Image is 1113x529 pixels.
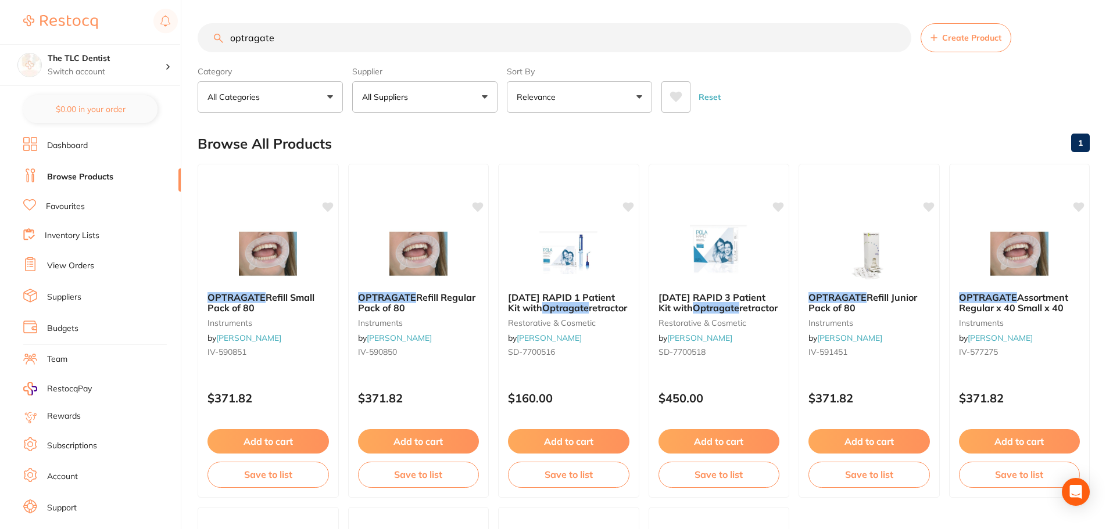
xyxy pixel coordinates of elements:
a: Restocq Logo [23,9,98,35]
h4: The TLC Dentist [48,53,165,64]
button: Save to list [808,462,930,487]
p: All Suppliers [362,91,413,103]
a: Rewards [47,411,81,422]
a: [PERSON_NAME] [667,333,732,343]
em: OPTRAGATE [959,292,1017,303]
em: OPTRAGATE [207,292,266,303]
small: restorative & cosmetic [659,318,780,328]
a: 1 [1071,131,1090,154]
button: Add to cart [959,429,1080,454]
img: OPTRAGATE Assortment Regular x 40 Small x 40 [982,225,1057,283]
small: instruments [959,318,1080,328]
img: POLA RAPID 3 Patient Kit with Optragate retractor [681,225,757,283]
a: Dashboard [47,140,88,152]
img: OPTRAGATE Refill Regular Pack of 80 [381,225,456,283]
p: $371.82 [207,391,329,405]
img: The TLC Dentist [18,53,41,77]
a: Team [47,354,67,365]
h2: Browse All Products [198,136,332,152]
span: by [659,333,732,343]
p: All Categories [207,91,264,103]
button: Create Product [921,23,1011,52]
p: Switch account [48,66,165,78]
a: [PERSON_NAME] [367,333,432,343]
a: Account [47,471,78,483]
small: restorative & cosmetic [508,318,629,328]
p: $450.00 [659,391,780,405]
button: Save to list [508,462,629,487]
span: by [207,333,281,343]
small: instruments [358,318,479,328]
input: Search Products [198,23,911,52]
p: Relevance [517,91,560,103]
span: by [959,333,1033,343]
span: retractor [739,302,778,314]
button: Add to cart [808,429,930,454]
button: All Suppliers [352,81,498,113]
a: RestocqPay [23,382,92,395]
button: Add to cart [358,429,479,454]
span: IV-590850 [358,347,397,357]
em: Optragate [693,302,739,314]
span: by [358,333,432,343]
b: POLA RAPID 1 Patient Kit with Optragate retractor [508,292,629,314]
p: $371.82 [808,391,930,405]
label: Category [198,66,343,77]
button: Save to list [959,462,1080,487]
b: OPTRAGATE Refill Regular Pack of 80 [358,292,479,314]
em: OPTRAGATE [358,292,416,303]
span: IV-591451 [808,347,847,357]
a: [PERSON_NAME] [517,333,582,343]
a: Favourites [46,201,85,213]
span: Refill Junior Pack of 80 [808,292,917,314]
b: OPTRAGATE Refill Small Pack of 80 [207,292,329,314]
a: [PERSON_NAME] [216,333,281,343]
b: POLA RAPID 3 Patient Kit with Optragate retractor [659,292,780,314]
span: IV-590851 [207,347,246,357]
button: $0.00 in your order [23,95,158,123]
em: OPTRAGATE [808,292,867,303]
button: All Categories [198,81,343,113]
a: Support [47,502,77,514]
span: [DATE] RAPID 1 Patient Kit with [508,292,615,314]
label: Supplier [352,66,498,77]
b: OPTRAGATE Assortment Regular x 40 Small x 40 [959,292,1080,314]
img: POLA RAPID 1 Patient Kit with Optragate retractor [531,225,606,283]
span: IV-577275 [959,347,998,357]
button: Add to cart [207,429,329,454]
a: Subscriptions [47,440,97,452]
button: Relevance [507,81,652,113]
span: by [808,333,882,343]
button: Save to list [207,462,329,487]
img: OPTRAGATE Refill Junior Pack of 80 [831,225,907,283]
span: by [508,333,582,343]
span: Refill Regular Pack of 80 [358,292,475,314]
label: Sort By [507,66,652,77]
span: [DATE] RAPID 3 Patient Kit with [659,292,765,314]
em: Optragate [542,302,589,314]
span: Refill Small Pack of 80 [207,292,314,314]
img: OPTRAGATE Refill Small Pack of 80 [230,225,306,283]
a: [PERSON_NAME] [817,333,882,343]
img: RestocqPay [23,382,37,395]
p: $371.82 [959,391,1080,405]
span: Create Product [942,33,1001,42]
a: Budgets [47,323,78,334]
button: Save to list [358,462,479,487]
span: SD-7700516 [508,347,555,357]
span: Assortment Regular x 40 Small x 40 [959,292,1068,314]
b: OPTRAGATE Refill Junior Pack of 80 [808,292,930,314]
button: Reset [695,81,724,113]
a: View Orders [47,260,94,272]
img: Restocq Logo [23,15,98,29]
a: [PERSON_NAME] [968,333,1033,343]
button: Save to list [659,462,780,487]
a: Inventory Lists [45,230,99,242]
div: Open Intercom Messenger [1062,478,1090,506]
a: Browse Products [47,171,113,183]
small: instruments [808,318,930,328]
span: RestocqPay [47,383,92,395]
span: SD-7700518 [659,347,706,357]
a: Suppliers [47,292,81,303]
p: $160.00 [508,391,629,405]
